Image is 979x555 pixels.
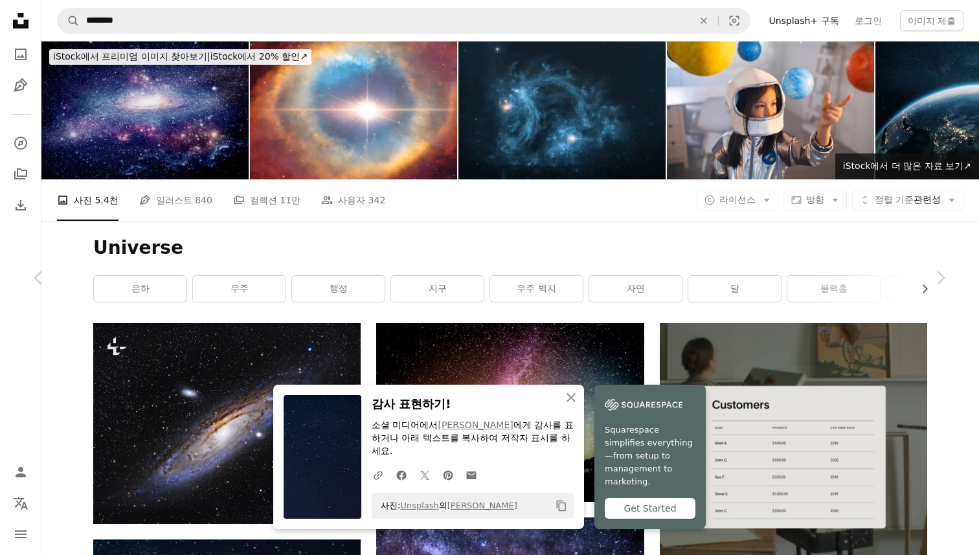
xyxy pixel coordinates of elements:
span: 라이선스 [719,194,756,205]
a: 달 [688,276,781,302]
a: 로그인 [847,10,890,31]
button: 방향 [783,190,847,210]
a: 우주 [193,276,286,302]
a: [PERSON_NAME] [447,501,517,510]
a: 은하 [94,276,186,302]
img: silhouette photography of person [376,323,644,501]
a: Pinterest에 공유 [436,462,460,488]
a: 사용자 342 [321,179,385,221]
a: 우주 벽지 [490,276,583,302]
a: [PERSON_NAME] [438,420,513,430]
span: iStock에서 20% 할인 ↗ [53,51,308,62]
a: Twitter에 공유 [413,462,436,488]
span: 방향 [806,194,824,205]
a: 우주의 은하 [93,418,361,429]
button: 시각적 검색 [719,8,750,33]
a: 탐색 [8,130,34,156]
div: Get Started [605,498,695,519]
a: 사진 [8,41,34,67]
button: 정렬 기준관련성 [852,190,963,210]
a: 이메일로 공유에 공유 [460,462,483,488]
img: 은하 중심의 초신성 폭발 "NASA에서 제공한 이 이미지의 요소" [250,41,457,179]
img: 우주복을 입은 소녀가 집에서 놀고, 행성을 탐험하고 배우고, 우주 여행을 상상합니다. [667,41,874,179]
img: file-1747939142011-51e5cc87e3c9 [605,395,682,414]
a: 자연 [589,276,682,302]
span: 11만 [280,193,300,207]
a: iStock에서 프리미엄 이미지 찾아보기|iStock에서 20% 할인↗ [41,41,319,73]
h3: 감사 표현하기! [372,395,574,414]
span: 840 [195,193,212,207]
a: iStock에서 더 많은 자료 보기↗ [835,153,979,179]
span: iStock에서 프리미엄 이미지 찾아보기 | [53,51,210,62]
a: 행성 [292,276,385,302]
a: 컬렉션 [8,161,34,187]
span: Squarespace simplifies everything—from setup to management to marketing. [605,424,695,488]
span: 관련성 [875,194,941,207]
span: iStock에서 더 많은 자료 보기 ↗ [843,161,971,171]
button: 라이선스 [697,190,778,210]
button: 삭제 [690,8,718,33]
a: 일러스트 840 [139,179,212,221]
span: 사진: 의 [374,495,517,516]
button: 언어 [8,490,34,516]
a: Unsplash [400,501,438,510]
a: Unsplash+ 구독 [761,10,846,31]
a: 다음 [901,216,979,340]
a: 지구 [391,276,484,302]
a: 별 [886,276,979,302]
form: 사이트 전체에서 이미지 찾기 [57,8,750,34]
a: 컬렉션 11만 [233,179,300,221]
img: Abstract image of distant galaxies merging together [458,41,666,179]
a: 일러스트 [8,73,34,98]
a: Facebook에 공유 [390,462,413,488]
a: 다운로드 내역 [8,192,34,218]
img: 광활한 우주에서 나선 은하의 놀라운 전망 [41,41,249,179]
span: 342 [368,193,386,207]
a: 로그인 / 가입 [8,459,34,485]
a: 블랙홀 [787,276,880,302]
img: 우주의 은하 [93,323,361,524]
button: 이미지 제출 [900,10,963,31]
button: 클립보드에 복사하기 [550,495,572,517]
button: 메뉴 [8,521,34,547]
p: 소셜 미디어에서 에게 감사를 표하거나 아래 텍스트를 복사하여 저작자 표시를 하세요. [372,419,574,458]
span: 정렬 기준 [875,194,914,205]
button: Unsplash 검색 [58,8,80,33]
a: Squarespace simplifies everything—from setup to management to marketing.Get Started [594,385,706,529]
h1: Universe [93,236,927,260]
